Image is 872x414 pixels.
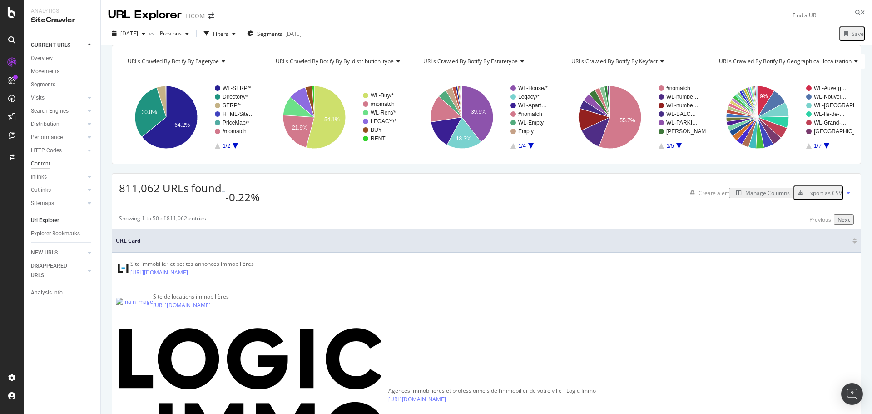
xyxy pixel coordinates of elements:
[185,11,205,20] div: LICOM
[128,57,219,65] span: URLs Crawled By Botify By pagetype
[119,214,206,225] div: Showing 1 to 50 of 811,062 entries
[791,10,855,20] input: Find a URL
[153,293,250,301] div: Site de locations immobilières
[518,111,542,117] text: #nomatch
[31,229,80,239] div: Explorer Bookmarks
[276,57,394,65] span: URLs Crawled By Botify By by_distribution_type
[666,111,696,117] text: WL-BALC…
[666,102,699,109] text: WL-numbe…
[31,15,93,25] div: SiteCrawler
[116,261,130,276] img: main image
[388,395,446,404] a: [URL][DOMAIN_NAME]
[31,67,59,76] div: Movements
[807,215,834,224] button: Previous
[710,78,854,157] svg: A chart.
[371,118,396,125] text: LEGACY/*
[324,117,340,123] text: 54.1%
[223,102,241,109] text: SERP/*
[719,57,852,65] span: URLs Crawled By Botify By geographical_localization
[142,109,157,115] text: 30.8%
[120,30,138,37] span: 2025 Sep. 12th
[274,54,407,69] h4: URLs Crawled By Botify By by_distribution_type
[666,94,699,100] text: WL-numbe…
[257,30,282,38] span: Segments
[31,54,53,63] div: Overview
[31,40,70,50] div: CURRENT URLS
[31,106,69,116] div: Search Engines
[518,94,540,100] text: Legacy/*
[371,127,382,133] text: BUY
[839,26,865,41] button: Save
[31,172,85,182] a: Inlinks
[223,143,230,149] text: 1/2
[31,93,85,103] a: Visits
[31,172,47,182] div: Inlinks
[130,268,188,277] a: [URL][DOMAIN_NAME]
[745,189,790,197] div: Manage Columns
[208,13,214,19] div: arrow-right-arrow-left
[852,30,864,38] div: Save
[814,94,846,100] text: WL-Nouvel…
[619,117,635,124] text: 55.7%
[814,120,846,126] text: WL-Grand-…
[563,78,706,157] svg: A chart.
[760,93,768,100] text: 9%
[729,188,793,198] button: Manage Columns
[31,248,58,258] div: NEW URLS
[156,30,182,37] span: Previous
[31,67,94,76] a: Movements
[31,40,85,50] a: CURRENT URLS
[31,288,94,298] a: Analysis Info
[666,128,717,135] text: [PERSON_NAME]…
[371,92,394,99] text: WL-Buy/*
[267,78,411,157] svg: A chart.
[31,146,62,155] div: HTTP Codes
[126,54,254,69] h4: URLs Crawled By Botify By pagetype
[371,101,395,107] text: #nomatch
[31,133,63,142] div: Performance
[31,120,59,129] div: Distribution
[421,54,550,69] h4: URLs Crawled By Botify By estatetype
[570,54,698,69] h4: URLs Crawled By Botify By keyfact
[116,298,153,306] img: main image
[571,57,658,65] span: URLs Crawled By Botify By keyfact
[225,190,260,205] div: -0.22%
[223,94,248,100] text: Directory/*
[518,85,548,91] text: WL-House/*
[471,109,486,115] text: 39.5%
[31,159,50,169] div: Content
[456,136,471,142] text: 18.3%
[31,199,85,208] a: Sitemaps
[666,120,698,126] text: WL-PARKI…
[116,237,850,245] span: URL Card
[149,30,156,37] span: vs
[415,78,558,157] svg: A chart.
[31,229,94,239] a: Explorer Bookmarks
[31,248,85,258] a: NEW URLS
[814,111,845,117] text: WL-Ile-de-…
[31,288,63,298] div: Analysis Info
[388,387,596,395] div: Agences immobilières et professionnels de l’immobilier de votre ville - Logic-Immo
[247,26,302,41] button: Segments[DATE]
[285,30,302,38] div: [DATE]
[717,54,865,69] h4: URLs Crawled By Botify By geographical_localization
[31,185,51,195] div: Outlinks
[222,190,225,192] img: Equal
[31,146,85,155] a: HTTP Codes
[31,216,59,225] div: Url Explorer
[807,189,842,197] div: Export as CSV
[814,85,847,91] text: WL-Auverg…
[31,199,54,208] div: Sitemaps
[31,106,85,116] a: Search Engines
[108,7,182,23] div: URL Explorer
[31,93,45,103] div: Visits
[31,54,94,63] a: Overview
[518,143,526,149] text: 1/4
[518,102,547,109] text: WL-Apart…
[31,261,77,280] div: DISAPPEARED URLS
[223,85,251,91] text: WL-SERP/*
[31,261,85,280] a: DISAPPEARED URLS
[666,143,674,149] text: 1/5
